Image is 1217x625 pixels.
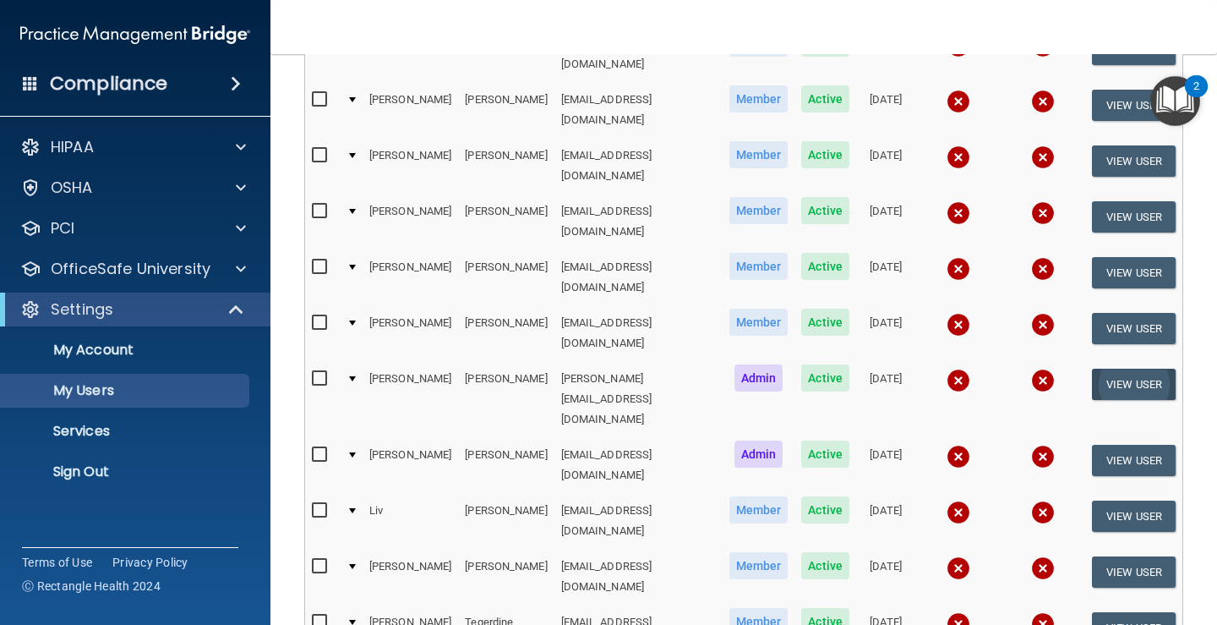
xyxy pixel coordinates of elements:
[729,552,789,579] span: Member
[363,249,458,305] td: [PERSON_NAME]
[1150,76,1200,126] button: Open Resource Center, 2 new notifications
[801,441,849,468] span: Active
[947,201,970,225] img: cross.ca9f0e7f.svg
[51,218,74,238] p: PCI
[363,549,458,605] td: [PERSON_NAME]
[22,578,161,595] span: Ⓒ Rectangle Health 2024
[51,137,94,157] p: HIPAA
[801,365,849,392] span: Active
[458,249,554,305] td: [PERSON_NAME]
[729,141,789,168] span: Member
[458,194,554,249] td: [PERSON_NAME]
[363,493,458,549] td: Liv
[11,342,242,359] p: My Account
[554,82,723,138] td: [EMAIL_ADDRESS][DOMAIN_NAME]
[801,85,849,112] span: Active
[363,437,458,493] td: [PERSON_NAME]
[1092,145,1176,177] button: View User
[50,72,167,96] h4: Compliance
[1031,313,1055,337] img: cross.ca9f0e7f.svg
[1031,145,1055,169] img: cross.ca9f0e7f.svg
[20,178,246,198] a: OSHA
[1031,90,1055,113] img: cross.ca9f0e7f.svg
[856,138,915,194] td: [DATE]
[1132,509,1197,573] iframe: Drift Widget Chat Controller
[458,437,554,493] td: [PERSON_NAME]
[554,305,723,361] td: [EMAIL_ADDRESS][DOMAIN_NAME]
[1031,369,1055,392] img: cross.ca9f0e7f.svg
[947,257,970,281] img: cross.ca9f0e7f.svg
[729,309,789,336] span: Member
[947,145,970,169] img: cross.ca9f0e7f.svg
[20,218,246,238] a: PCI
[363,138,458,194] td: [PERSON_NAME]
[1031,556,1055,580] img: cross.ca9f0e7f.svg
[856,305,915,361] td: [DATE]
[1092,90,1176,121] button: View User
[729,85,789,112] span: Member
[1031,445,1055,469] img: cross.ca9f0e7f.svg
[1031,201,1055,225] img: cross.ca9f0e7f.svg
[801,309,849,336] span: Active
[856,194,915,249] td: [DATE]
[554,361,723,437] td: [PERSON_NAME][EMAIL_ADDRESS][DOMAIN_NAME]
[554,249,723,305] td: [EMAIL_ADDRESS][DOMAIN_NAME]
[1092,257,1176,288] button: View User
[1031,257,1055,281] img: cross.ca9f0e7f.svg
[20,299,245,320] a: Settings
[458,549,554,605] td: [PERSON_NAME]
[1092,501,1176,532] button: View User
[947,90,970,113] img: cross.ca9f0e7f.svg
[363,26,458,82] td: [PERSON_NAME]
[554,194,723,249] td: [EMAIL_ADDRESS][DOMAIN_NAME]
[856,26,915,82] td: [DATE]
[1092,313,1176,344] button: View User
[947,501,970,524] img: cross.ca9f0e7f.svg
[20,137,246,157] a: HIPAA
[856,249,915,305] td: [DATE]
[856,549,915,605] td: [DATE]
[856,361,915,437] td: [DATE]
[112,554,188,571] a: Privacy Policy
[947,445,970,469] img: cross.ca9f0e7f.svg
[729,197,789,224] span: Member
[1092,556,1176,588] button: View User
[554,437,723,493] td: [EMAIL_ADDRESS][DOMAIN_NAME]
[729,496,789,524] span: Member
[947,313,970,337] img: cross.ca9f0e7f.svg
[801,141,849,168] span: Active
[363,305,458,361] td: [PERSON_NAME]
[554,26,723,82] td: [EMAIL_ADDRESS][DOMAIN_NAME]
[458,82,554,138] td: [PERSON_NAME]
[11,423,242,440] p: Services
[554,138,723,194] td: [EMAIL_ADDRESS][DOMAIN_NAME]
[1193,86,1199,108] div: 2
[1092,201,1176,233] button: View User
[458,493,554,549] td: [PERSON_NAME]
[729,253,789,280] span: Member
[458,305,554,361] td: [PERSON_NAME]
[801,197,849,224] span: Active
[856,82,915,138] td: [DATE]
[458,361,554,437] td: [PERSON_NAME]
[11,382,242,399] p: My Users
[554,549,723,605] td: [EMAIL_ADDRESS][DOMAIN_NAME]
[801,253,849,280] span: Active
[20,259,246,279] a: OfficeSafe University
[1092,445,1176,476] button: View User
[856,437,915,493] td: [DATE]
[363,361,458,437] td: [PERSON_NAME]
[20,18,250,52] img: PMB logo
[458,26,554,82] td: Brown
[1092,369,1176,400] button: View User
[801,552,849,579] span: Active
[856,493,915,549] td: [DATE]
[363,194,458,249] td: [PERSON_NAME]
[1031,501,1055,524] img: cross.ca9f0e7f.svg
[554,493,723,549] td: [EMAIL_ADDRESS][DOMAIN_NAME]
[22,554,92,571] a: Terms of Use
[947,369,970,392] img: cross.ca9f0e7f.svg
[363,82,458,138] td: [PERSON_NAME]
[51,299,113,320] p: Settings
[51,178,93,198] p: OSHA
